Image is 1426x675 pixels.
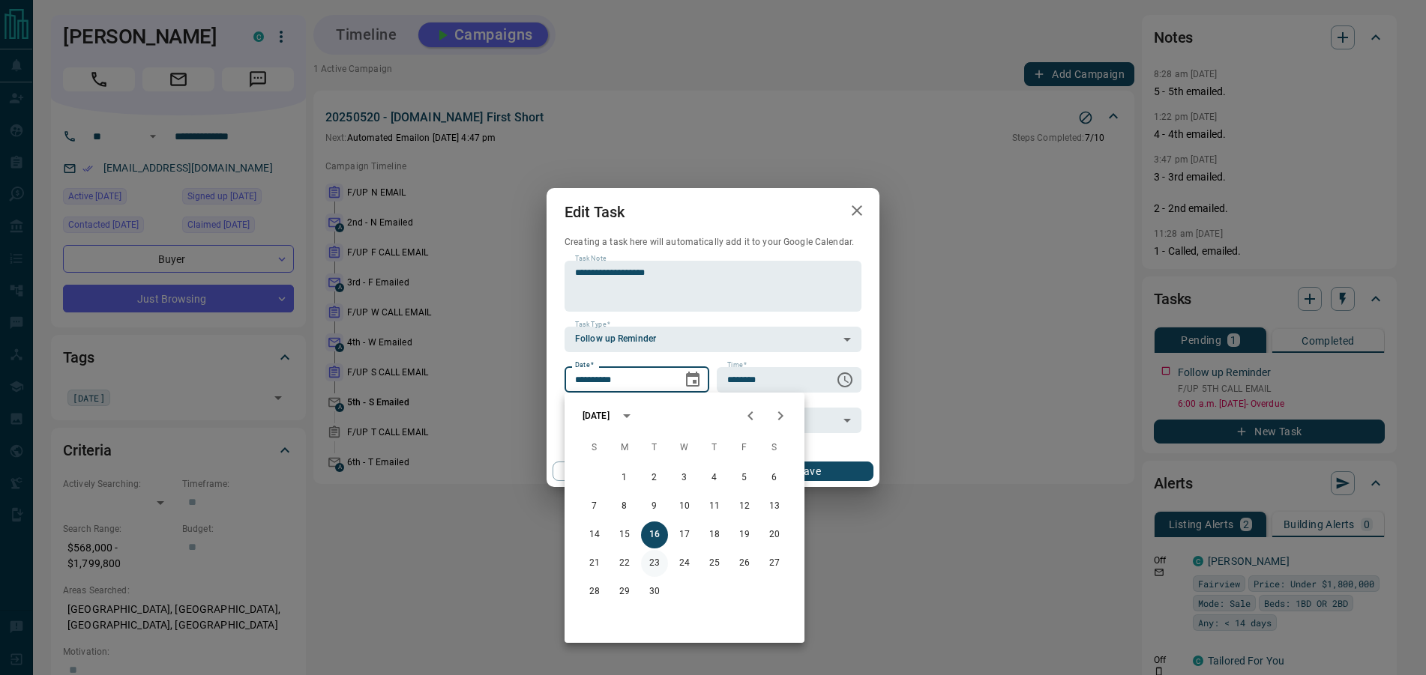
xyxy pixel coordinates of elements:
button: 2 [641,464,668,491]
button: 28 [581,578,608,605]
span: Wednesday [671,433,698,463]
button: 3 [671,464,698,491]
button: 8 [611,493,638,520]
button: Choose date, selected date is Sep 16, 2025 [678,365,708,395]
button: 18 [701,521,728,548]
button: 22 [611,550,638,577]
label: Task Type [575,320,610,330]
label: Date [575,360,594,370]
button: Next month [765,401,795,431]
button: 19 [731,521,758,548]
button: Choose time, selected time is 6:00 AM [830,365,860,395]
button: 6 [761,464,788,491]
span: Thursday [701,433,728,463]
button: Previous month [735,401,765,431]
button: 23 [641,550,668,577]
label: Task Note [575,254,606,264]
button: 17 [671,521,698,548]
button: 13 [761,493,788,520]
div: [DATE] [583,409,610,423]
span: Friday [731,433,758,463]
button: 7 [581,493,608,520]
button: 11 [701,493,728,520]
button: 1 [611,464,638,491]
button: 27 [761,550,788,577]
button: 29 [611,578,638,605]
button: 14 [581,521,608,548]
div: Follow up Reminder [565,327,861,352]
span: Monday [611,433,638,463]
button: calendar view is open, switch to year view [614,403,640,429]
button: 10 [671,493,698,520]
button: 15 [611,521,638,548]
button: Cancel [553,461,681,481]
h2: Edit Task [547,188,643,236]
span: Sunday [581,433,608,463]
button: 5 [731,464,758,491]
button: 21 [581,550,608,577]
button: 9 [641,493,668,520]
span: Tuesday [641,433,668,463]
p: Creating a task here will automatically add it to your Google Calendar. [565,236,861,249]
button: 25 [701,550,728,577]
label: Time [727,360,747,370]
button: Save [745,461,873,481]
button: 4 [701,464,728,491]
button: 26 [731,550,758,577]
button: 30 [641,578,668,605]
span: Saturday [761,433,788,463]
button: 12 [731,493,758,520]
button: 20 [761,521,788,548]
button: 24 [671,550,698,577]
button: 16 [641,521,668,548]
